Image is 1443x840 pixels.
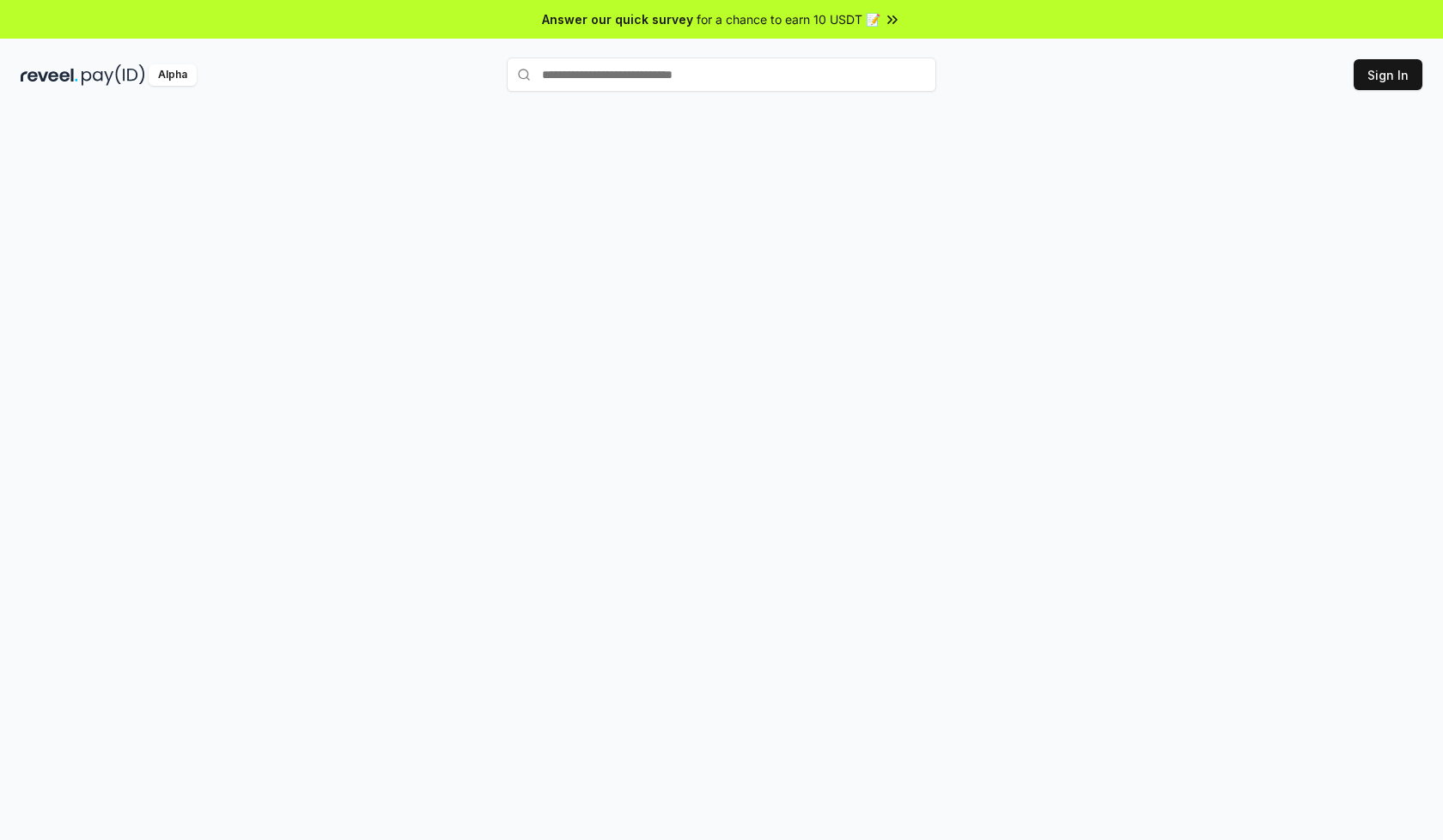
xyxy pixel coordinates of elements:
[542,10,693,28] span: Answer our quick survey
[1354,59,1422,90] button: Sign In
[82,64,145,86] img: pay_id
[697,10,880,28] span: for a chance to earn 10 USDT 📝
[149,64,197,86] div: Alpha
[21,64,78,86] img: reveel_dark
